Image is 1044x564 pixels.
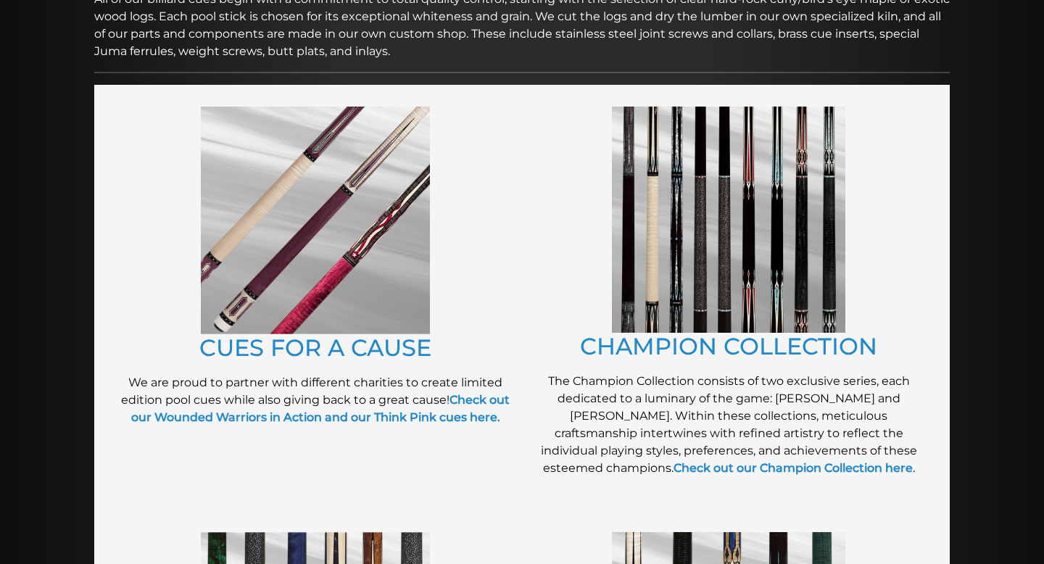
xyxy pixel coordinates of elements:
[529,373,928,477] p: The Champion Collection consists of two exclusive series, each dedicated to a luminary of the gam...
[580,332,877,360] a: CHAMPION COLLECTION
[131,393,510,424] a: Check out our Wounded Warriors in Action and our Think Pink cues here.
[116,374,515,426] p: We are proud to partner with different charities to create limited edition pool cues while also g...
[199,333,431,362] a: CUES FOR A CAUSE
[674,461,913,475] a: Check out our Champion Collection here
